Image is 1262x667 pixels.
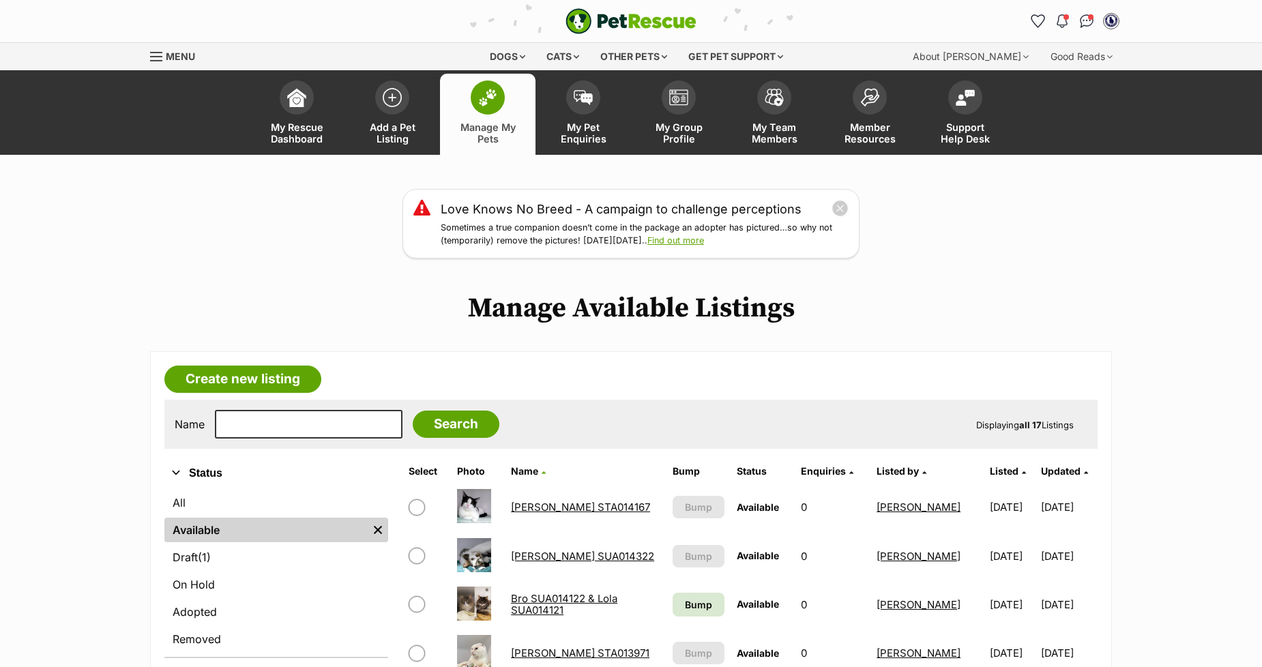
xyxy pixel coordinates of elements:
[537,43,589,70] div: Cats
[164,366,321,393] a: Create new listing
[877,598,960,611] a: [PERSON_NAME]
[441,222,849,248] p: Sometimes a true companion doesn’t come in the package an adopter has pictured…so why not (tempor...
[990,465,1018,477] span: Listed
[984,581,1040,628] td: [DATE]
[1041,465,1088,477] a: Updated
[166,50,195,62] span: Menu
[737,550,779,561] span: Available
[737,598,779,610] span: Available
[440,74,535,155] a: Manage My Pets
[727,74,822,155] a: My Team Members
[164,627,388,651] a: Removed
[877,465,926,477] a: Listed by
[403,460,450,482] th: Select
[685,549,712,563] span: Bump
[1041,533,1096,580] td: [DATE]
[164,488,388,657] div: Status
[574,90,593,105] img: pet-enquiries-icon-7e3ad2cf08bfb03b45e93fb7055b45f3efa6380592205ae92323e6603595dc1f.svg
[413,411,499,438] input: Search
[795,581,870,628] td: 0
[1041,43,1122,70] div: Good Reads
[648,121,709,145] span: My Group Profile
[553,121,614,145] span: My Pet Enquiries
[744,121,805,145] span: My Team Members
[1080,14,1094,28] img: chat-41dd97257d64d25036548639549fe6c8038ab92f7586957e7f3b1b290dea8141.svg
[731,460,794,482] th: Status
[511,465,538,477] span: Name
[566,8,696,34] img: logo-e224e6f780fb5917bec1dbf3a21bbac754714ae5b6737aabdf751b685950b380.svg
[383,88,402,107] img: add-pet-listing-icon-0afa8454b4691262ce3f59096e99ab1cd57d4a30225e0717b998d2c9b9846f56.svg
[679,43,793,70] div: Get pet support
[860,88,879,106] img: member-resources-icon-8e73f808a243e03378d46382f2149f9095a855e16c252ad45f914b54edf8863c.svg
[480,43,535,70] div: Dogs
[647,235,704,246] a: Find out more
[984,533,1040,580] td: [DATE]
[877,550,960,563] a: [PERSON_NAME]
[877,501,960,514] a: [PERSON_NAME]
[685,597,712,612] span: Bump
[164,599,388,624] a: Adopted
[822,74,918,155] a: Member Resources
[164,490,388,515] a: All
[287,88,306,107] img: dashboard-icon-eb2f2d2d3e046f16d808141f083e7271f6b2e854fb5c12c21221c1fb7104beca.svg
[801,465,846,477] span: translation missing: en.admin.listings.index.attributes.enquiries
[685,500,712,514] span: Bump
[956,89,975,106] img: help-desk-icon-fdf02630f3aa405de69fd3d07c3f3aa587a6932b1a1747fa1d2bba05be0121f9.svg
[918,74,1013,155] a: Support Help Desk
[877,465,919,477] span: Listed by
[795,533,870,580] td: 0
[566,8,696,34] a: PetRescue
[765,89,784,106] img: team-members-icon-5396bd8760b3fe7c0b43da4ab00e1e3bb1a5d9ba89233759b79545d2d3fc5d0d.svg
[839,121,900,145] span: Member Resources
[1051,10,1073,32] button: Notifications
[511,592,617,617] a: Bro SUA014122 & Lola SUA014121
[935,121,996,145] span: Support Help Desk
[667,460,730,482] th: Bump
[903,43,1038,70] div: About [PERSON_NAME]
[198,549,211,565] span: (1)
[631,74,727,155] a: My Group Profile
[832,200,849,217] button: close
[1041,581,1096,628] td: [DATE]
[877,647,960,659] a: [PERSON_NAME]
[685,646,712,660] span: Bump
[511,647,649,659] a: [PERSON_NAME] STA013971
[164,464,388,482] button: Status
[150,43,205,68] a: Menu
[1076,10,1098,32] a: Conversations
[164,572,388,597] a: On Hold
[164,518,368,542] a: Available
[673,496,724,518] button: Bump
[801,465,853,477] a: Enquiries
[795,484,870,531] td: 0
[673,642,724,664] button: Bump
[266,121,327,145] span: My Rescue Dashboard
[669,89,688,106] img: group-profile-icon-3fa3cf56718a62981997c0bc7e787c4b2cf8bcc04b72c1350f741eb67cf2f40e.svg
[1104,14,1118,28] img: Alison Thompson profile pic
[511,465,546,477] a: Name
[673,593,724,617] a: Bump
[737,501,779,513] span: Available
[990,465,1026,477] a: Listed
[1027,10,1048,32] a: Favourites
[344,74,440,155] a: Add a Pet Listing
[1100,10,1122,32] button: My account
[984,484,1040,531] td: [DATE]
[368,518,388,542] a: Remove filter
[737,647,779,659] span: Available
[362,121,423,145] span: Add a Pet Listing
[511,550,654,563] a: [PERSON_NAME] SUA014322
[1057,14,1068,28] img: notifications-46538b983faf8c2785f20acdc204bb7945ddae34d4c08c2a6579f10ce5e182be.svg
[452,460,505,482] th: Photo
[1019,419,1042,430] strong: all 17
[478,89,497,106] img: manage-my-pets-icon-02211641906a0b7f246fdf0571729dbe1e7629f14944591b6c1af311fb30b64b.svg
[1041,484,1096,531] td: [DATE]
[673,545,724,567] button: Bump
[457,121,518,145] span: Manage My Pets
[1027,10,1122,32] ul: Account quick links
[535,74,631,155] a: My Pet Enquiries
[976,419,1074,430] span: Displaying Listings
[591,43,677,70] div: Other pets
[164,545,388,569] a: Draft
[511,501,650,514] a: [PERSON_NAME] STA014167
